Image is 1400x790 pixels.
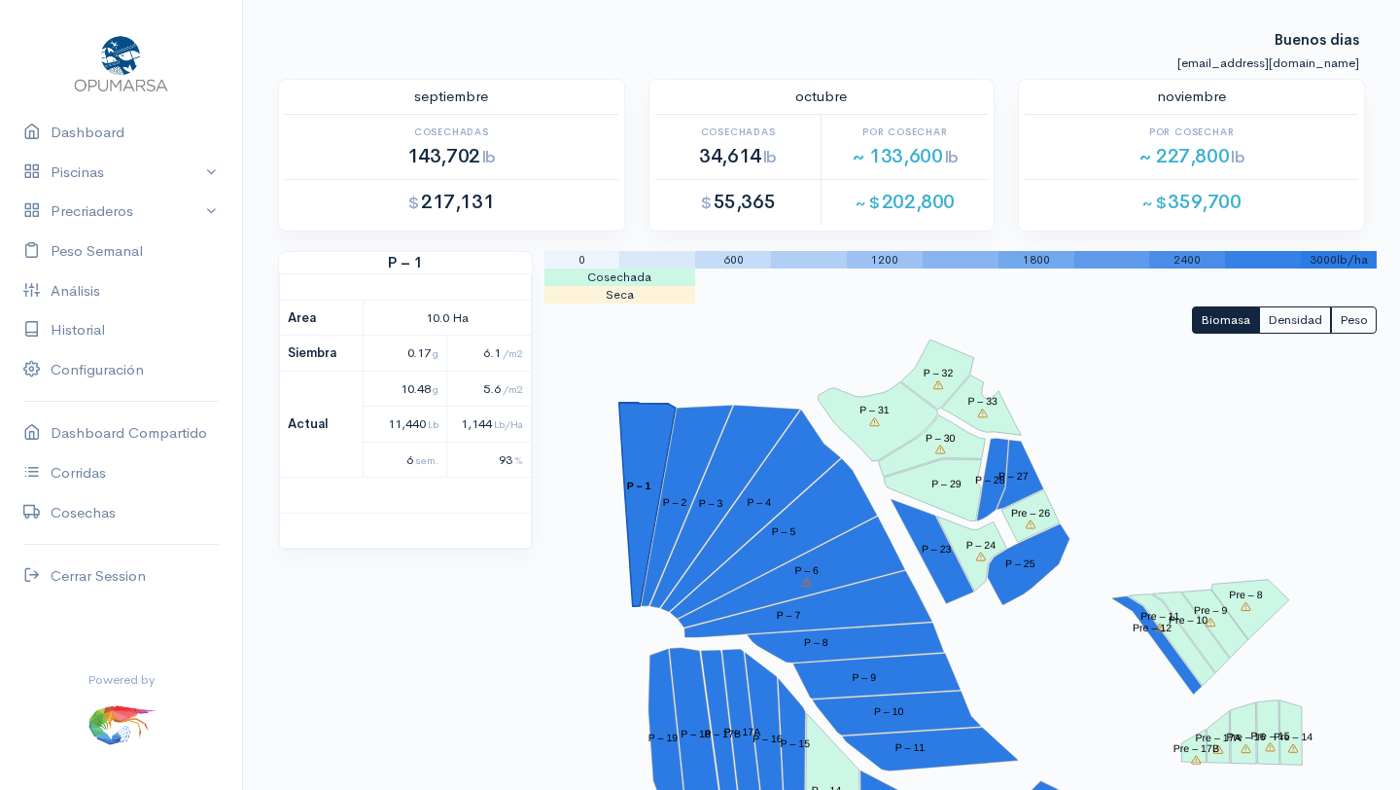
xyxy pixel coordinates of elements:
[408,190,494,214] span: 217,131
[415,453,438,467] span: sem.
[852,671,876,683] tspan: P – 9
[279,252,532,274] strong: P – 1
[644,86,1000,108] div: octubre
[503,382,523,396] span: /m2
[364,336,447,372] td: 0.17
[699,144,777,168] span: 34,614
[704,729,741,740] tspan: P – 17B
[1173,743,1219,755] tspan: Pre – 17B
[447,442,531,478] td: 93
[926,432,956,444] tspan: P – 30
[280,371,364,478] th: Actual
[364,442,447,478] td: 6
[1173,252,1201,268] span: 2400
[407,144,496,168] span: 143,702
[771,526,795,538] tspan: P – 5
[280,300,364,336] th: Area
[1194,605,1227,617] tspan: Pre – 9
[1195,733,1241,744] tspan: Pre – 17A
[494,417,523,431] span: Lb/Ha
[447,371,531,407] td: 5.6
[364,407,447,443] td: 11,440
[662,497,686,509] tspan: P – 2
[1259,306,1331,335] button: Densidad
[482,147,496,167] span: lb
[544,286,696,304] td: Seca
[1138,144,1245,168] span: ~ 227,800
[776,610,800,622] tspan: P – 7
[723,252,744,268] span: 600
[1011,507,1050,519] tspan: Pre – 26
[1142,190,1242,214] span: 359,700
[1005,557,1035,569] tspan: P – 25
[1268,311,1322,328] span: Densidad
[698,498,722,510] tspan: P – 3
[747,497,771,509] tspan: P – 4
[859,405,890,416] tspan: P – 31
[1169,615,1207,627] tspan: Pre – 10
[871,252,898,268] span: 1200
[1310,252,1337,268] span: 3000
[655,126,822,137] h6: Cosechadas
[433,382,438,396] span: g
[931,479,962,490] tspan: P – 29
[1133,623,1172,634] tspan: Pre – 12
[1229,590,1262,601] tspan: Pre – 8
[280,336,364,372] th: Siembra
[503,346,523,360] span: /m2
[856,193,880,213] span: ~ $
[1331,306,1377,335] button: Peso
[701,193,712,213] span: $
[273,86,630,108] div: septiembre
[626,481,650,492] tspan: P – 1
[1275,11,1359,49] strong: Buenos dias
[804,637,828,649] tspan: P – 8
[723,727,760,738] tspan: P – 17A
[285,126,618,137] h6: Cosechadas
[681,729,711,740] tspan: P – 18
[1013,86,1370,108] div: noviembre
[70,31,172,93] img: Opumarsa
[780,738,810,750] tspan: P – 15
[752,734,783,745] tspan: P – 16
[647,733,678,744] tspan: P – 19
[578,252,585,268] span: 0
[428,417,438,431] span: Lb
[1337,252,1368,268] span: lb/ha
[87,689,157,759] img: ...
[822,126,988,137] h6: Por Cosechar
[924,368,954,379] tspan: P – 32
[701,190,775,214] span: 55,365
[1192,306,1259,335] button: Biomasa
[922,544,952,556] tspan: P – 23
[364,371,447,407] td: 10.48
[1023,252,1050,268] span: 1800
[894,742,925,754] tspan: P – 11
[514,453,523,467] span: %
[1142,193,1167,213] span: ~ $
[364,300,531,336] td: 10.0 Ha
[1140,611,1179,623] tspan: Pre – 11
[1274,732,1312,743] tspan: Pre – 14
[1025,126,1358,137] h6: Por Cosechar
[965,540,996,552] tspan: P – 24
[1177,54,1359,71] small: [EMAIL_ADDRESS][DOMAIN_NAME]
[1340,311,1368,328] span: Peso
[967,396,997,408] tspan: P – 33
[998,470,1029,482] tspan: P – 27
[1201,311,1250,328] span: Biomasa
[945,147,959,167] span: lb
[794,565,819,577] tspan: P – 6
[856,190,955,214] span: 202,800
[433,346,438,360] span: g
[975,474,1005,485] tspan: P – 28
[874,706,904,718] tspan: P – 10
[544,269,696,286] td: Cosechada
[447,336,531,372] td: 6.1
[447,407,531,443] td: 1,144
[1231,147,1244,167] span: lb
[1226,732,1265,743] tspan: Pre – 16
[408,193,419,213] span: $
[763,147,777,167] span: lb
[852,144,959,168] span: ~ 133,600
